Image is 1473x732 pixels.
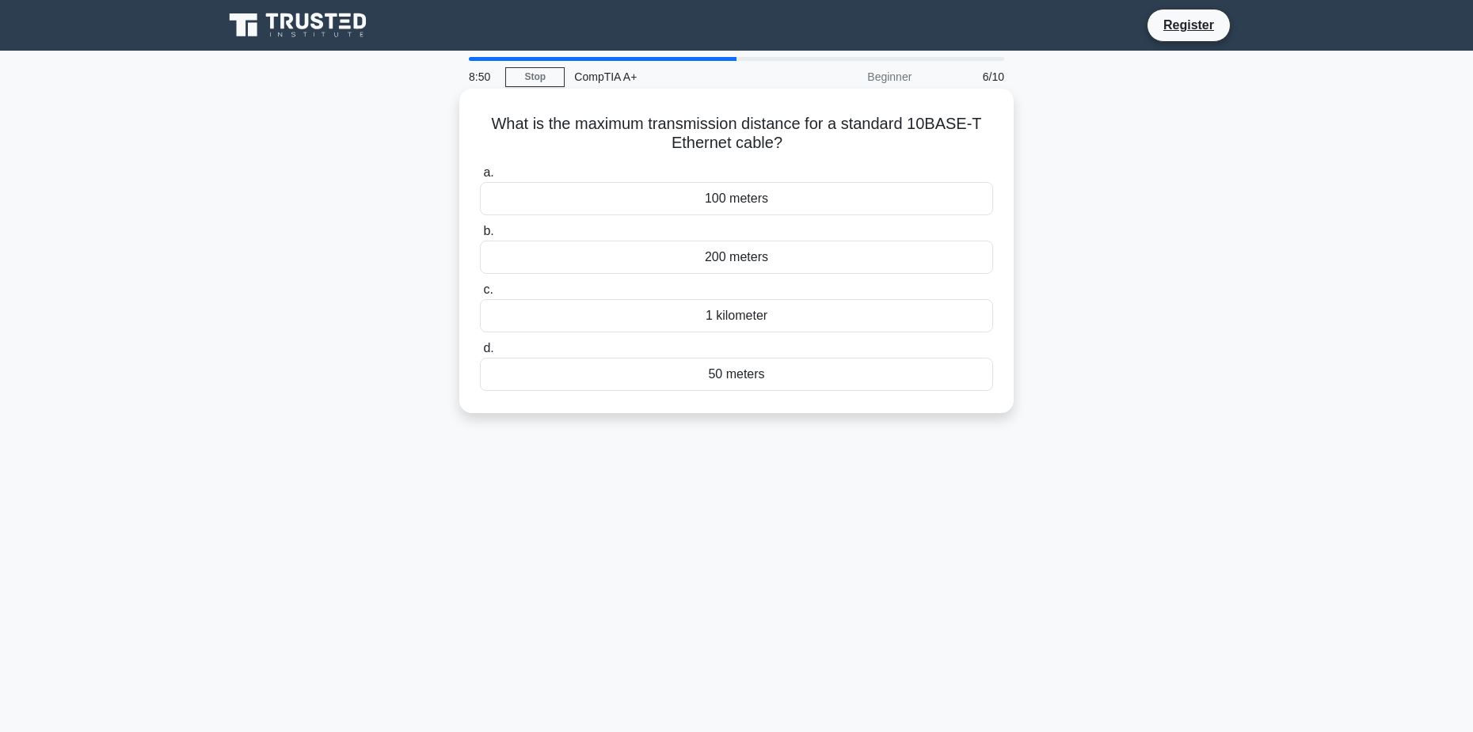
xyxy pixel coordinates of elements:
div: 200 meters [480,241,993,274]
a: Stop [505,67,565,87]
div: CompTIA A+ [565,61,782,93]
h5: What is the maximum transmission distance for a standard 10BASE-T Ethernet cable? [478,114,995,154]
span: a. [483,165,493,179]
div: Beginner [782,61,921,93]
div: 6/10 [921,61,1014,93]
span: c. [483,283,493,296]
div: 8:50 [459,61,505,93]
div: 100 meters [480,182,993,215]
div: 1 kilometer [480,299,993,332]
a: Register [1154,15,1224,35]
div: 50 meters [480,358,993,391]
span: d. [483,341,493,355]
span: b. [483,224,493,237]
